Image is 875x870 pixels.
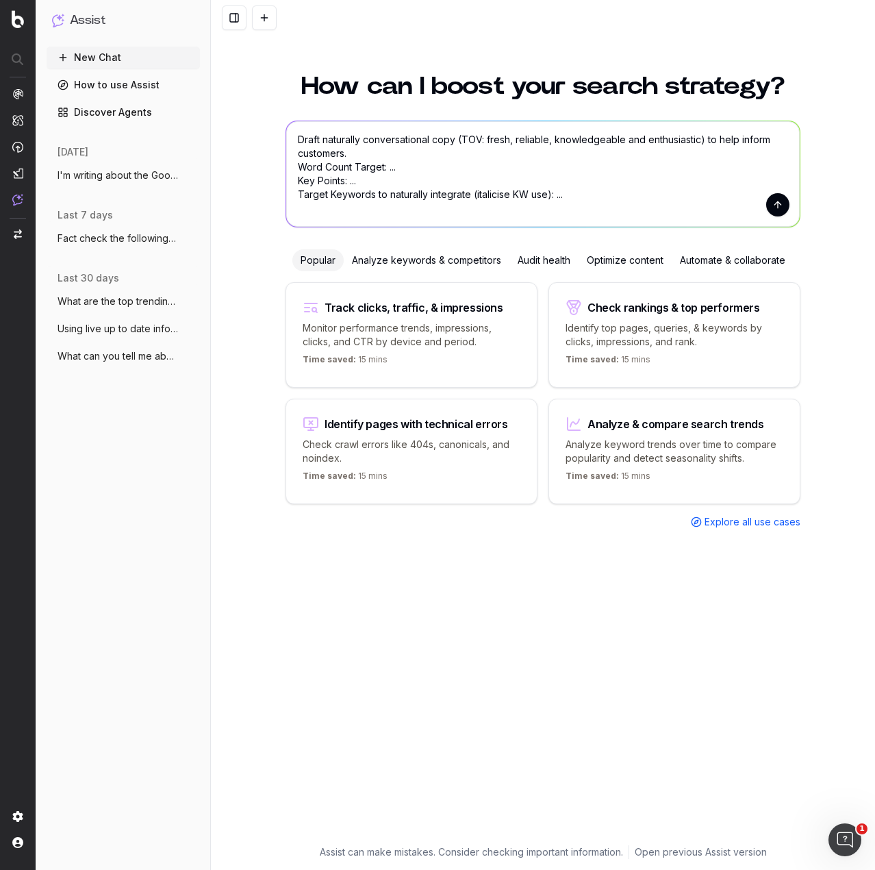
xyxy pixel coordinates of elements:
div: Analyze & compare search trends [587,419,764,430]
div: Audit health [509,249,579,271]
img: Assist [52,14,64,27]
p: Identify top pages, queries, & keywords by clicks, impressions, and rank. [566,321,783,349]
button: Using live up to date information as of [47,318,200,340]
img: Intelligence [12,114,23,126]
div: Track clicks, traffic, & impressions [325,302,503,313]
p: 15 mins [303,354,388,371]
img: Switch project [14,229,22,239]
iframe: Intercom live chat [828,823,861,856]
p: 15 mins [566,471,650,487]
a: Discover Agents [47,101,200,123]
span: I'm writing about the Google Pixel, can [58,169,178,182]
img: Botify logo [12,10,24,28]
span: last 7 days [58,208,113,222]
img: Setting [12,811,23,822]
span: 1 [857,823,867,834]
div: Popular [292,249,344,271]
textarea: Draft naturally conversational copy (TOV: fresh, reliable, knowledgeable and enthusiastic) to hel... [286,121,800,227]
a: Explore all use cases [691,515,800,529]
button: Assist [52,11,194,30]
p: 15 mins [566,354,650,371]
a: How to use Assist [47,74,200,96]
span: Explore all use cases [705,515,800,529]
p: 15 mins [303,471,388,487]
img: Activation [12,141,23,153]
div: Automate & collaborate [672,249,794,271]
span: What can you tell me about Garmin Watche [58,349,178,363]
button: Fact check the following according to of [47,227,200,249]
span: Time saved: [303,354,356,364]
h1: How can I boost your search strategy? [286,74,800,99]
img: Studio [12,168,23,179]
p: Monitor performance trends, impressions, clicks, and CTR by device and period. [303,321,520,349]
button: What can you tell me about Garmin Watche [47,345,200,367]
span: What are the top trending topics for Tec [58,295,178,308]
p: Assist can make mistakes. Consider checking important information. [320,845,623,859]
span: Time saved: [566,471,619,481]
span: Fact check the following according to of [58,232,178,245]
a: Open previous Assist version [635,845,767,859]
h1: Assist [70,11,105,30]
div: Check rankings & top performers [587,302,760,313]
img: My account [12,837,23,848]
p: Check crawl errors like 404s, canonicals, and noindex. [303,438,520,465]
img: Assist [12,194,23,206]
span: [DATE] [58,145,88,159]
div: Optimize content [579,249,672,271]
span: Time saved: [303,471,356,481]
button: What are the top trending topics for Tec [47,290,200,312]
span: last 30 days [58,271,119,285]
span: Time saved: [566,354,619,364]
button: I'm writing about the Google Pixel, can [47,164,200,186]
p: Analyze keyword trends over time to compare popularity and detect seasonality shifts. [566,438,783,465]
span: Using live up to date information as of [58,322,178,336]
div: Analyze keywords & competitors [344,249,509,271]
img: Analytics [12,88,23,99]
button: New Chat [47,47,200,69]
div: Identify pages with technical errors [325,419,508,430]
